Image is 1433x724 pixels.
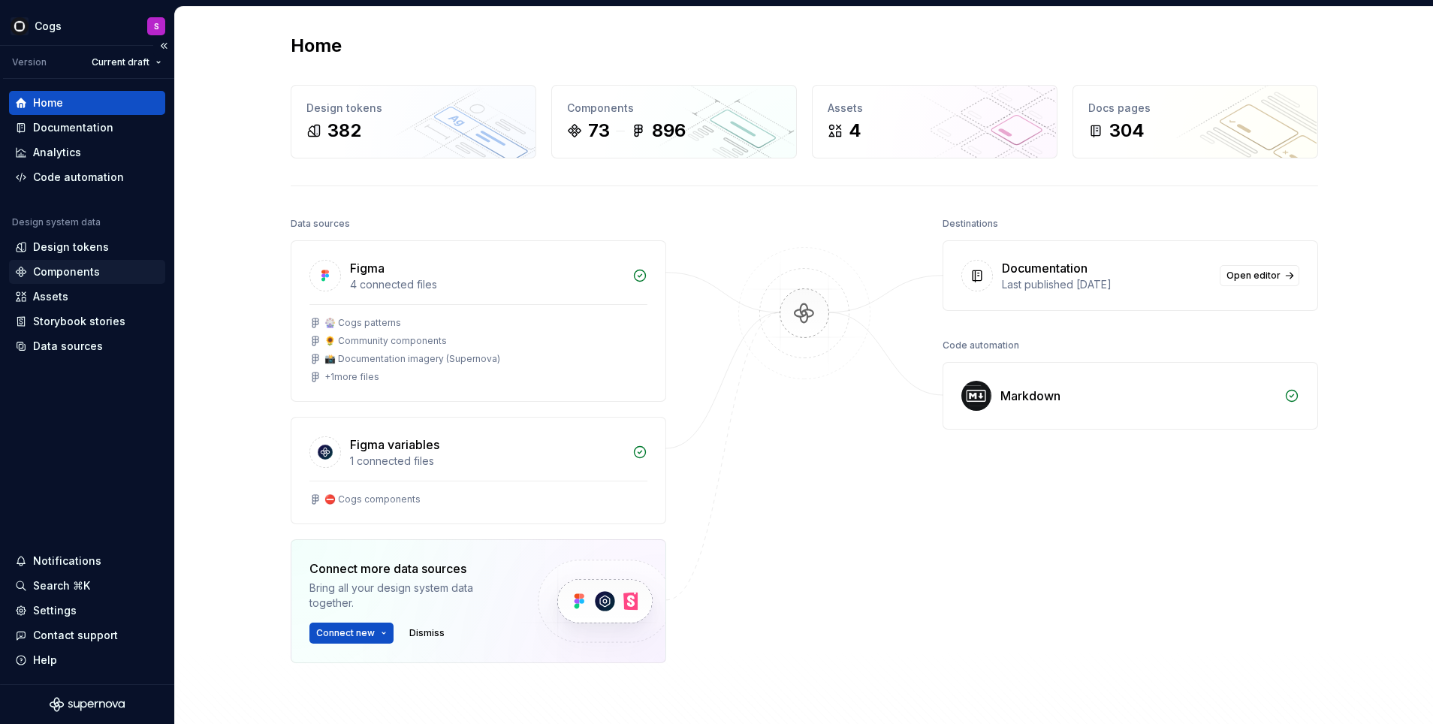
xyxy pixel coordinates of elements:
[324,317,401,329] div: 🎡 Cogs patterns
[33,120,113,135] div: Documentation
[306,101,520,116] div: Design tokens
[9,309,165,333] a: Storybook stories
[9,91,165,115] a: Home
[9,648,165,672] button: Help
[9,285,165,309] a: Assets
[9,235,165,259] a: Design tokens
[327,119,361,143] div: 382
[812,85,1057,158] a: Assets4
[33,145,81,160] div: Analytics
[85,52,168,73] button: Current draft
[309,581,512,611] div: Bring all your design system data together.
[1226,270,1281,282] span: Open editor
[9,599,165,623] a: Settings
[324,335,447,347] div: 🌻 Community components
[9,334,165,358] a: Data sources
[828,101,1042,116] div: Assets
[33,578,90,593] div: Search ⌘K
[11,17,29,35] img: 293001da-8814-4710-858c-a22b548e5d5c.png
[33,264,100,279] div: Components
[33,95,63,110] div: Home
[567,101,781,116] div: Components
[33,554,101,569] div: Notifications
[3,10,171,42] button: CogsS
[1220,265,1299,286] a: Open editor
[403,623,451,644] button: Dismiss
[33,289,68,304] div: Assets
[309,560,512,578] div: Connect more data sources
[409,627,445,639] span: Dismiss
[33,240,109,255] div: Design tokens
[33,314,125,329] div: Storybook stories
[291,213,350,234] div: Data sources
[92,56,149,68] span: Current draft
[1002,277,1211,292] div: Last published [DATE]
[943,213,998,234] div: Destinations
[154,20,159,32] div: S
[291,240,666,402] a: Figma4 connected files🎡 Cogs patterns🌻 Community components📸 Documentation imagery (Supernova)+1m...
[291,417,666,524] a: Figma variables1 connected files⛔️ Cogs components
[350,277,623,292] div: 4 connected files
[324,371,379,383] div: + 1 more files
[551,85,797,158] a: Components73896
[33,170,124,185] div: Code automation
[588,119,610,143] div: 73
[153,35,174,56] button: Collapse sidebar
[33,653,57,668] div: Help
[33,603,77,618] div: Settings
[12,56,47,68] div: Version
[350,259,385,277] div: Figma
[324,493,421,505] div: ⛔️ Cogs components
[943,335,1019,356] div: Code automation
[33,628,118,643] div: Contact support
[1002,259,1088,277] div: Documentation
[1109,119,1145,143] div: 304
[9,260,165,284] a: Components
[1072,85,1318,158] a: Docs pages304
[9,549,165,573] button: Notifications
[316,627,375,639] span: Connect new
[35,19,62,34] div: Cogs
[50,697,125,712] svg: Supernova Logo
[33,339,103,354] div: Data sources
[849,119,861,143] div: 4
[9,165,165,189] a: Code automation
[9,574,165,598] button: Search ⌘K
[291,34,342,58] h2: Home
[350,454,623,469] div: 1 connected files
[9,140,165,164] a: Analytics
[291,85,536,158] a: Design tokens382
[1000,387,1060,405] div: Markdown
[324,353,500,365] div: 📸 Documentation imagery (Supernova)
[12,216,101,228] div: Design system data
[9,623,165,647] button: Contact support
[350,436,439,454] div: Figma variables
[309,623,394,644] button: Connect new
[9,116,165,140] a: Documentation
[1088,101,1302,116] div: Docs pages
[652,119,686,143] div: 896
